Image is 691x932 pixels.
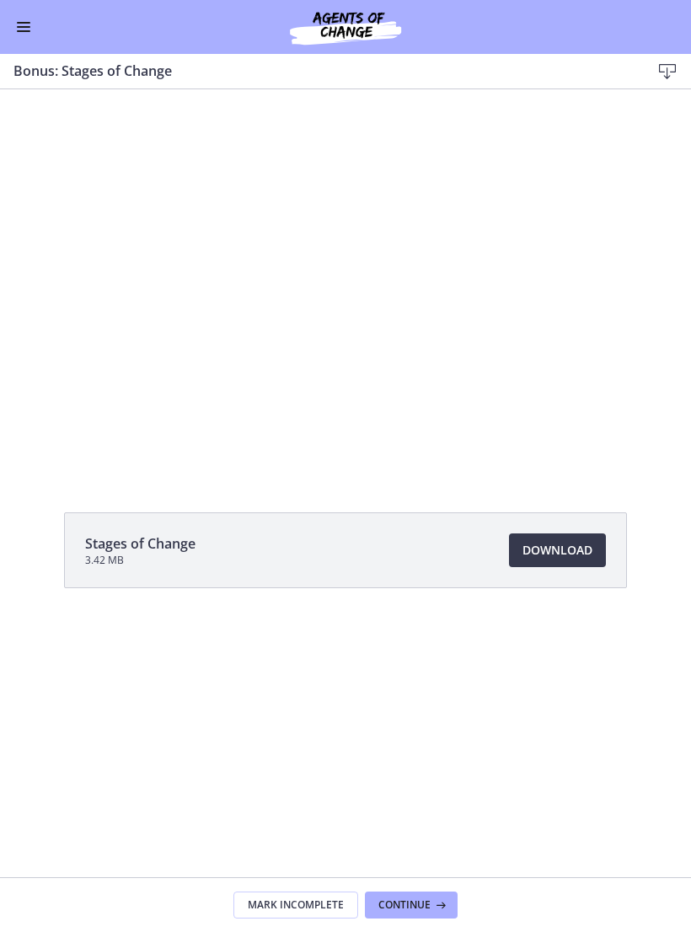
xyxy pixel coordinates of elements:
img: Agents of Change [244,7,447,47]
button: Continue [365,892,458,919]
button: Mark Incomplete [233,892,358,919]
span: Stages of Change [85,533,196,554]
button: Enable menu [13,17,34,37]
span: 3.42 MB [85,554,196,567]
span: Mark Incomplete [248,898,344,912]
h3: Bonus: Stages of Change [13,61,624,81]
a: Download [509,533,606,567]
span: Download [522,540,592,560]
span: Continue [378,898,431,912]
